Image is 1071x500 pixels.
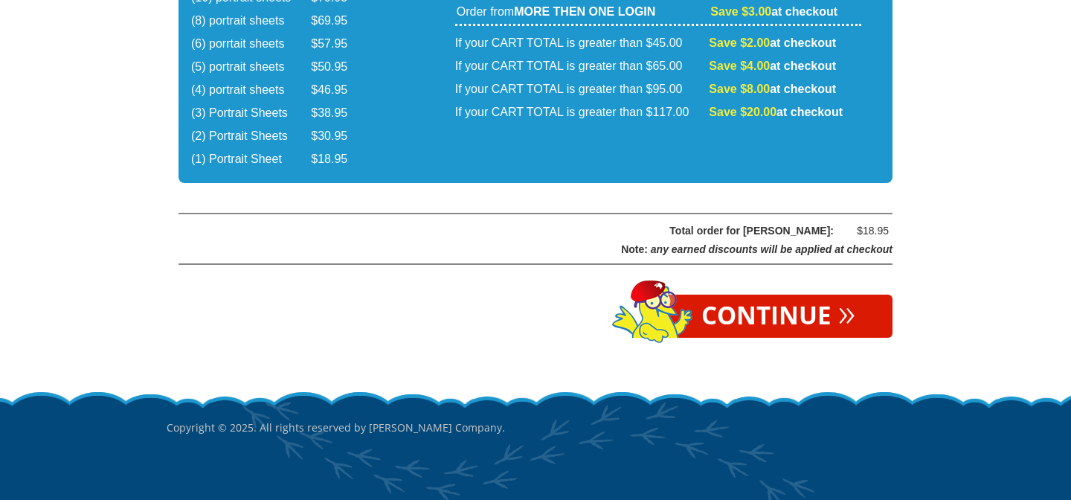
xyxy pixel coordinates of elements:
[709,106,776,118] span: Save $20.00
[191,103,309,124] td: (3) Portrait Sheets
[664,295,892,338] a: Continue»
[311,149,366,170] td: $18.95
[455,102,708,124] td: If your CART TOTAL is greater than $117.00
[191,80,309,101] td: (4) portrait sheets
[838,304,855,320] span: »
[710,5,771,18] span: Save $3.00
[191,10,309,32] td: (8) portrait sheets
[311,57,366,78] td: $50.95
[191,126,309,147] td: (2) Portrait Sheets
[191,57,309,78] td: (5) portrait sheets
[709,83,770,95] span: Save $8.00
[710,5,837,18] strong: at checkout
[216,222,834,240] div: Total order for [PERSON_NAME]:
[191,149,309,170] td: (1) Portrait Sheet
[844,222,889,240] div: $18.95
[709,36,770,49] span: Save $2.00
[311,33,366,55] td: $57.95
[311,10,366,32] td: $69.95
[455,56,708,77] td: If your CART TOTAL is greater than $65.00
[455,4,708,26] td: Order from
[311,126,366,147] td: $30.95
[709,36,836,49] strong: at checkout
[709,60,836,72] strong: at checkout
[455,28,708,54] td: If your CART TOTAL is greater than $45.00
[709,106,843,118] strong: at checkout
[311,80,366,101] td: $46.95
[311,103,366,124] td: $38.95
[455,79,708,100] td: If your CART TOTAL is greater than $95.00
[514,5,655,18] strong: MORE THEN ONE LOGIN
[651,243,892,255] span: any earned discounts will be applied at checkout
[709,83,836,95] strong: at checkout
[191,33,309,55] td: (6) porrtait sheets
[167,390,904,466] p: Copyright © 2025. All rights reserved by [PERSON_NAME] Company.
[621,243,648,255] span: Note:
[709,60,770,72] span: Save $4.00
